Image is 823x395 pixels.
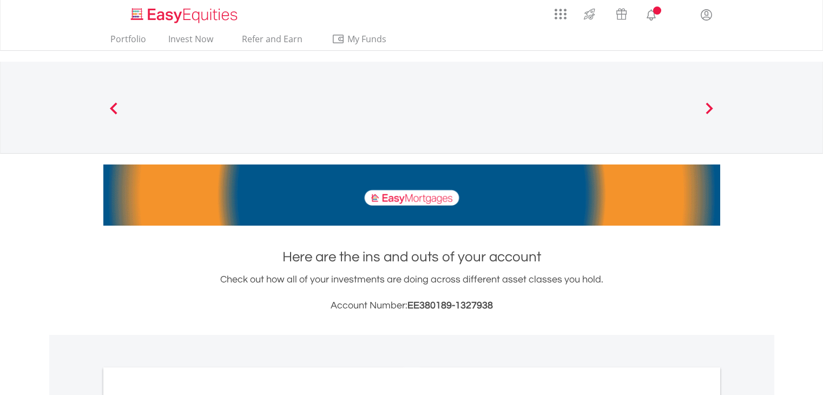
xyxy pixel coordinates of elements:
img: EasyEquities_Logo.png [129,6,242,24]
a: Refer and Earn [231,34,314,50]
a: Vouchers [605,3,637,23]
span: Refer and Earn [242,33,302,45]
h1: Here are the ins and outs of your account [103,247,720,267]
img: grid-menu-icon.svg [555,8,567,20]
a: AppsGrid [548,3,574,20]
div: Check out how all of your investments are doing across different asset classes you hold. [103,272,720,313]
a: Home page [127,3,242,24]
a: My Profile [693,3,720,27]
a: FAQ's and Support [665,3,693,24]
a: Notifications [637,3,665,24]
span: EE380189-1327938 [407,300,493,311]
img: EasyMortage Promotion Banner [103,164,720,226]
img: vouchers-v2.svg [613,5,630,23]
a: Invest Now [164,34,218,50]
a: Portfolio [106,34,150,50]
img: thrive-v2.svg [581,5,598,23]
h3: Account Number: [103,298,720,313]
span: My Funds [332,32,403,46]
